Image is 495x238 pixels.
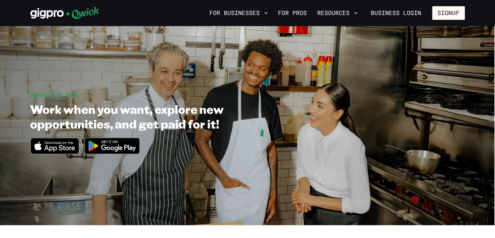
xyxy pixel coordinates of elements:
[207,7,271,19] button: For Businesses
[30,92,79,98] span: GIGPRO FOR PROS
[315,7,360,19] button: Resources
[30,102,291,131] h1: Work when you want, explore new opportunities, and get paid for it!
[366,6,427,20] a: Business Login
[276,7,310,19] a: For Pros
[432,6,465,20] button: Signup
[30,149,79,156] a: Download on the App Store
[80,134,144,158] img: Get it on Google Play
